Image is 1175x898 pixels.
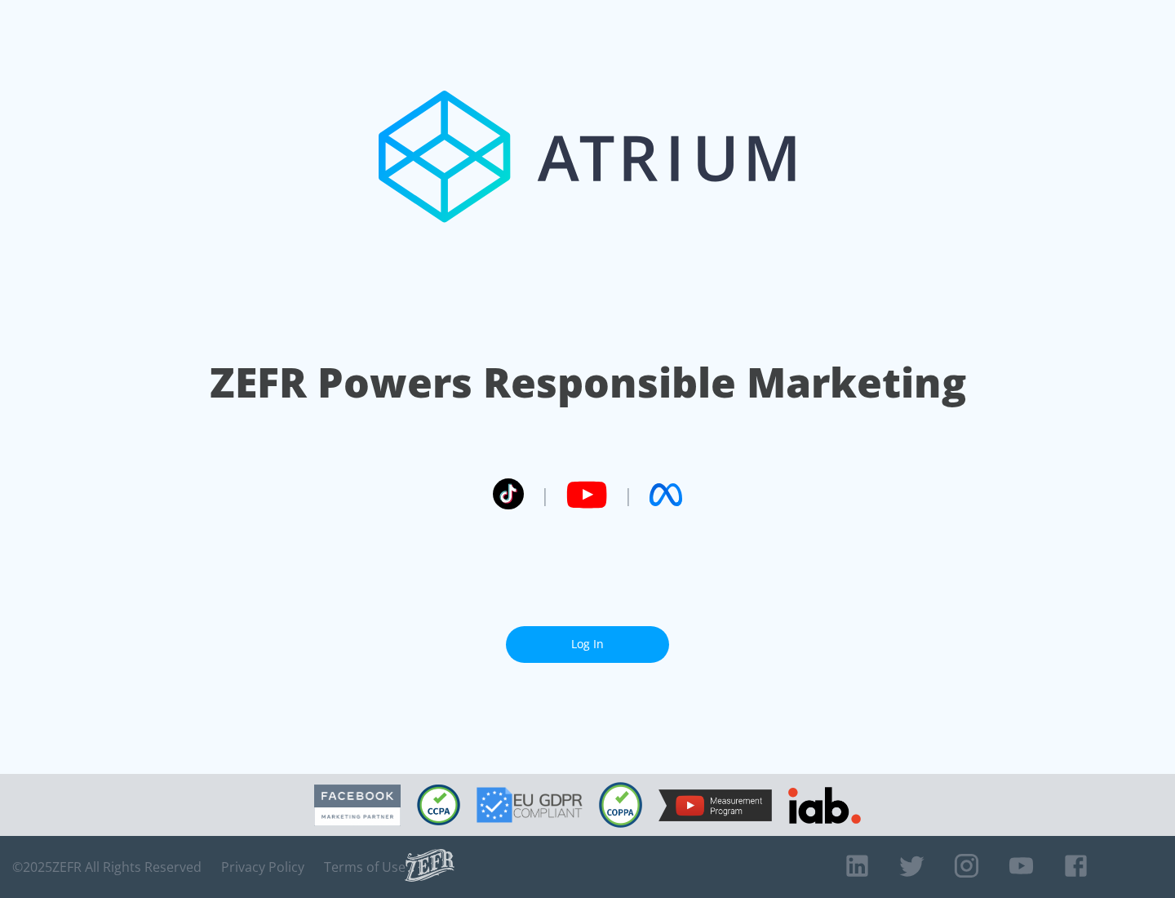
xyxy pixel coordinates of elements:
a: Privacy Policy [221,859,304,875]
img: GDPR Compliant [477,787,583,823]
img: IAB [788,787,861,824]
img: CCPA Compliant [417,785,460,825]
a: Terms of Use [324,859,406,875]
a: Log In [506,626,669,663]
span: | [540,482,550,507]
img: Facebook Marketing Partner [314,785,401,826]
span: © 2025 ZEFR All Rights Reserved [12,859,202,875]
img: YouTube Measurement Program [658,789,772,821]
img: COPPA Compliant [599,782,642,828]
h1: ZEFR Powers Responsible Marketing [210,354,966,411]
span: | [623,482,633,507]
